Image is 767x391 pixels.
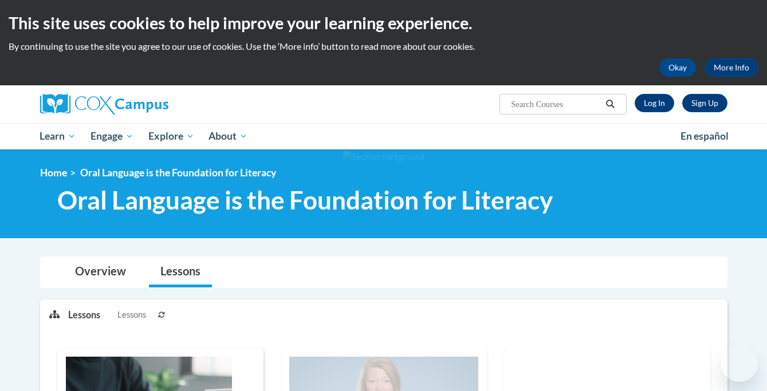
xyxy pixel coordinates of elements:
span: Learn [40,129,76,143]
a: Learn [33,123,84,149]
span: Engage [91,129,133,143]
a: Register [682,94,727,112]
h2: This site uses cookies to help improve your learning experience. [9,11,758,34]
div: Main menu [23,123,745,149]
span: En español [681,130,729,142]
p: Lessons [68,309,100,321]
a: Engage [83,123,141,149]
a: Log In [635,94,674,112]
a: About [201,123,255,149]
img: Section background [343,151,424,163]
span: Oral Language is the Foundation for Literacy [57,185,553,215]
span: Explore [148,129,194,143]
a: Lessons [149,257,212,287]
input: Search Courses [510,97,601,111]
span: About [209,129,247,143]
i:  [605,100,615,109]
a: En español [673,124,736,148]
a: Home [40,167,67,179]
p: By continuing to use the site you agree to our use of cookies. Use the ‘More info’ button to read... [9,40,758,53]
button: Okay [659,58,696,77]
span: Lessons [117,309,146,321]
a: Explore [141,123,202,149]
iframe: Button to launch messaging window [721,345,758,382]
button: Search [601,97,619,111]
a: More Info [705,58,758,77]
span: Oral Language is the Foundation for Literacy [80,167,276,179]
a: Overview [64,257,137,287]
a: Cox Campus [40,94,258,114]
img: Cox Campus [40,94,168,114]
